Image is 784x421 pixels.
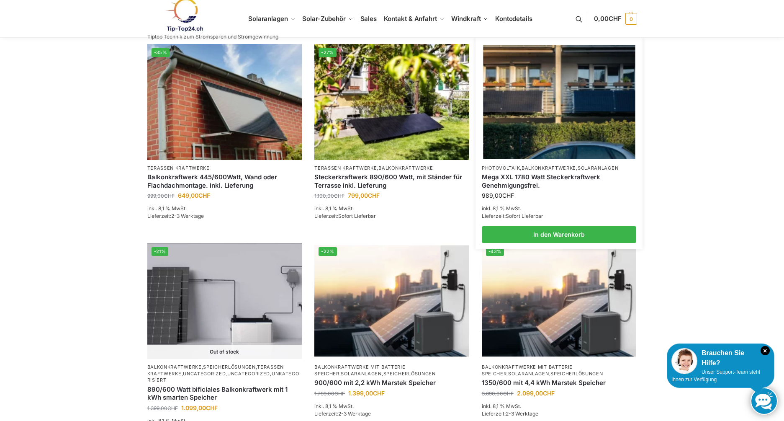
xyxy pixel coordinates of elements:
a: -21% Out of stockASE 1000 Batteriespeicher [147,243,302,359]
p: , , [482,165,637,171]
span: Solar-Zubehör [302,15,346,23]
a: Balkonkraftwerke mit Batterie Speicher [314,364,405,376]
a: 0,00CHF 0 [594,6,637,31]
a: -27%Steckerkraftwerk 890/600 Watt, mit Ständer für Terrasse inkl. Lieferung [314,44,469,160]
p: , , [314,364,469,377]
a: -22%Balkonkraftwerk mit Marstek Speicher [314,243,469,359]
span: CHF [334,193,344,199]
a: Balkonkraftwerk 445/600Watt, Wand oder Flachdachmontage. inkl. Lieferung [147,173,302,189]
span: Sofort Lieferbar [506,213,543,219]
p: inkl. 8,1 % MwSt. [314,403,469,410]
a: Balkonkraftwerke [147,364,202,370]
p: , , [482,364,637,377]
span: CHF [373,390,385,397]
a: 1350/600 mit 4,4 kWh Marstek Speicher [482,379,637,387]
span: Lieferzeit: [314,411,371,417]
span: Unser Support-Team steht Ihnen zur Verfügung [671,369,760,382]
span: Sofort Lieferbar [338,213,376,219]
a: In den Warenkorb legen: „Mega XXL 1780 Watt Steckerkraftwerk Genehmigungsfrei.“ [482,226,637,243]
span: Solaranlagen [248,15,288,23]
img: Balkonkraftwerk mit Marstek Speicher [482,243,637,359]
a: Solaranlagen [508,371,549,377]
a: Solaranlagen [578,165,618,171]
a: Terassen Kraftwerke [147,165,210,171]
a: Unkategorisiert [147,371,299,383]
i: Schließen [761,346,770,355]
span: CHF [206,404,218,411]
img: Steckerkraftwerk 890/600 Watt, mit Ständer für Terrasse inkl. Lieferung [314,44,469,160]
bdi: 1.799,00 [314,390,345,397]
bdi: 1.099,00 [181,404,218,411]
bdi: 999,00 [147,193,175,199]
a: Uncategorized [183,371,226,377]
a: Uncategorized [227,371,270,377]
span: Windkraft [451,15,481,23]
span: 2-3 Werktage [171,213,204,219]
span: Kontodetails [495,15,532,23]
bdi: 3.690,00 [482,390,514,397]
p: inkl. 8,1 % MwSt. [482,205,637,212]
a: Speicherlösungen [383,371,436,377]
img: ASE 1000 Batteriespeicher [147,243,302,359]
bdi: 2.099,00 [517,390,555,397]
span: Lieferzeit: [482,213,543,219]
span: CHF [164,193,175,199]
span: Lieferzeit: [147,213,204,219]
a: Solaranlagen [341,371,381,377]
a: Speicherlösungen [203,364,255,370]
a: -43%Balkonkraftwerk mit Marstek Speicher [482,243,637,359]
span: CHF [334,390,345,397]
p: inkl. 8,1 % MwSt. [314,205,469,212]
span: CHF [502,192,514,199]
p: inkl. 8,1 % MwSt. [147,205,302,212]
a: Balkonkraftwerke mit Batterie Speicher [482,364,573,376]
img: Wandbefestigung Solarmodul [147,44,302,160]
a: -35%Wandbefestigung Solarmodul [147,44,302,160]
bdi: 1.100,00 [314,193,344,199]
span: CHF [198,192,210,199]
bdi: 1.399,00 [147,405,178,411]
span: Lieferzeit: [314,213,376,219]
a: 890/600 Watt bificiales Balkonkraftwerk mit 1 kWh smarten Speicher [147,385,302,402]
span: Kontakt & Anfahrt [384,15,437,23]
a: Photovoltaik [482,165,520,171]
a: Steckerkraftwerk 890/600 Watt, mit Ständer für Terrasse inkl. Lieferung [314,173,469,189]
a: Speicherlösungen [550,371,603,377]
span: 2-3 Werktage [506,411,538,417]
bdi: 989,00 [482,192,514,199]
a: Balkonkraftwerke [522,165,576,171]
span: 0 [625,13,637,25]
a: Terassen Kraftwerke [147,364,284,376]
p: , [314,165,469,171]
span: CHF [167,405,178,411]
p: Tiptop Technik zum Stromsparen und Stromgewinnung [147,34,278,39]
div: Brauchen Sie Hilfe? [671,348,770,368]
span: Sales [360,15,377,23]
bdi: 649,00 [178,192,210,199]
span: 0,00 [594,15,621,23]
span: CHF [543,390,555,397]
a: Mega XXL 1780 Watt Steckerkraftwerk Genehmigungsfrei. [482,173,637,189]
span: CHF [503,390,514,397]
span: CHF [368,192,380,199]
span: 2-3 Werktage [338,411,371,417]
p: inkl. 8,1 % MwSt. [482,403,637,410]
bdi: 1.399,00 [348,390,385,397]
img: Customer service [671,348,697,374]
bdi: 799,00 [348,192,380,199]
a: 900/600 mit 2,2 kWh Marstek Speicher [314,379,469,387]
span: CHF [609,15,622,23]
a: Balkonkraftwerke [378,165,433,171]
img: 2 Balkonkraftwerke [483,45,635,159]
p: , , , , , [147,364,302,383]
span: Lieferzeit: [482,411,538,417]
img: Balkonkraftwerk mit Marstek Speicher [314,243,469,359]
a: Terassen Kraftwerke [314,165,377,171]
